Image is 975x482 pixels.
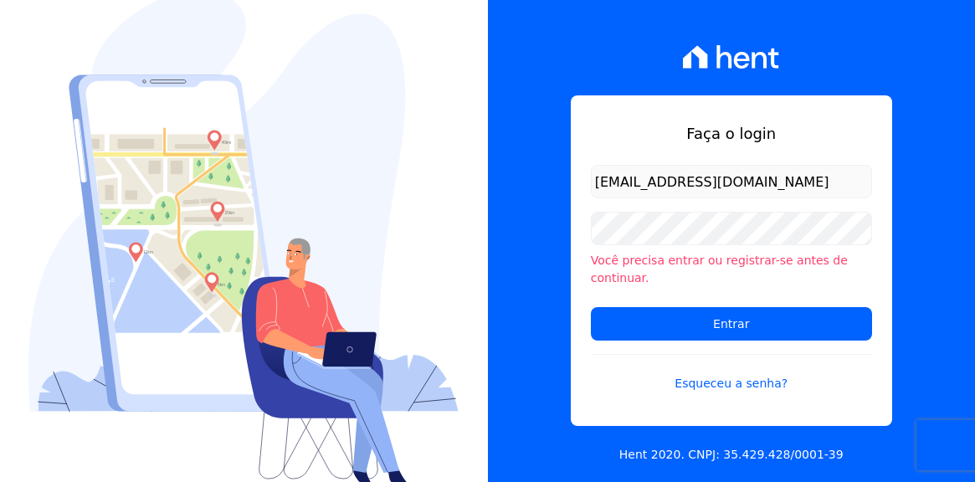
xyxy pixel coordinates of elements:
p: Hent 2020. CNPJ: 35.429.428/0001-39 [619,446,844,464]
input: Email [591,165,872,198]
li: Você precisa entrar ou registrar-se antes de continuar. [591,252,872,287]
input: Entrar [591,307,872,341]
h1: Faça o login [591,122,872,145]
a: Esqueceu a senha? [591,354,872,392]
